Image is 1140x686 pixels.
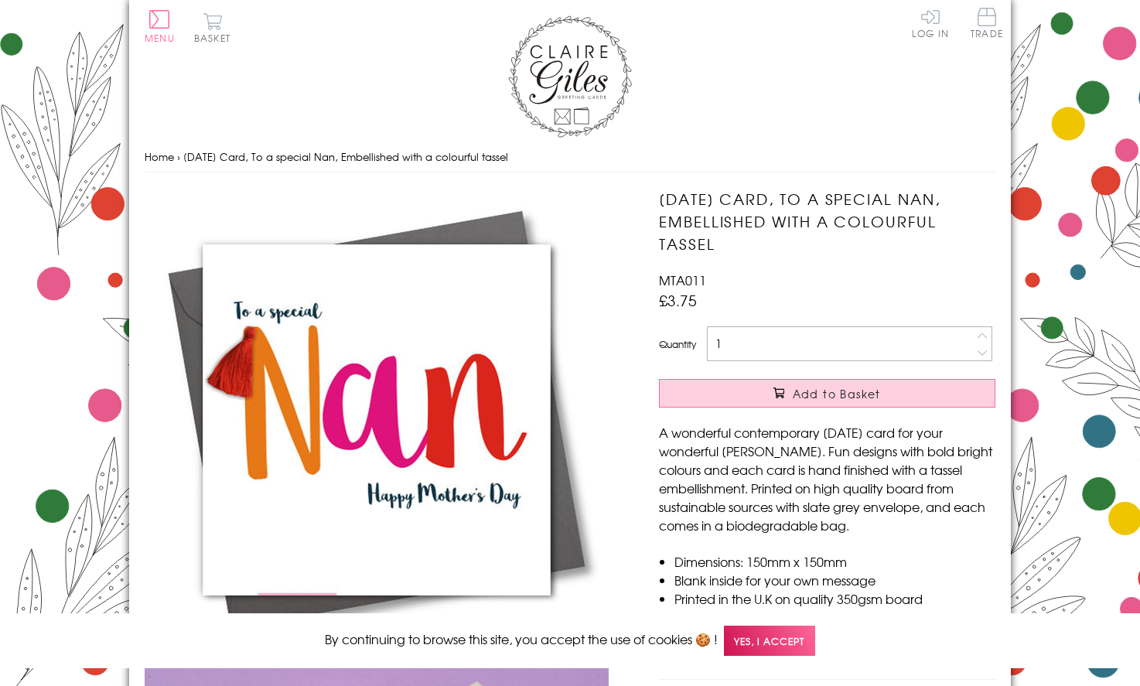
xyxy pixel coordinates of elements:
[145,142,995,173] nav: breadcrumbs
[659,423,995,534] p: A wonderful contemporary [DATE] card for your wonderful [PERSON_NAME]. Fun designs with bold brig...
[971,8,1003,41] a: Trade
[793,386,881,401] span: Add to Basket
[145,31,175,45] span: Menu
[659,188,995,254] h1: [DATE] Card, To a special Nan, Embellished with a colourful tassel
[659,289,697,311] span: £3.75
[508,15,632,138] img: Claire Giles Greetings Cards
[659,271,706,289] span: MTA011
[674,589,995,608] li: Printed in the U.K on quality 350gsm board
[183,149,508,164] span: [DATE] Card, To a special Nan, Embellished with a colourful tassel
[659,337,696,351] label: Quantity
[145,149,174,164] a: Home
[674,552,995,571] li: Dimensions: 150mm x 150mm
[177,149,180,164] span: ›
[145,10,175,43] button: Menu
[674,608,995,626] li: Comes wrapped in Compostable bag
[724,626,815,656] span: Yes, I accept
[674,571,995,589] li: Blank inside for your own message
[912,8,949,38] a: Log In
[145,188,609,652] img: Mother's Day Card, To a special Nan, Embellished with a colourful tassel
[659,379,995,408] button: Add to Basket
[191,12,234,43] button: Basket
[971,8,1003,38] span: Trade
